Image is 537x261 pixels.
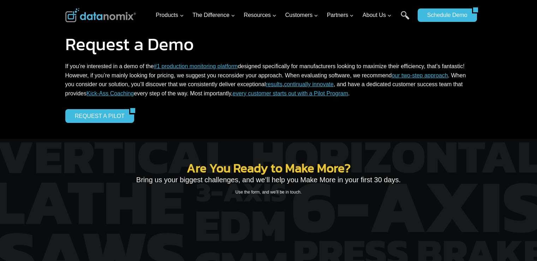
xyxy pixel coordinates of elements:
a: #1 production monitoring platform [154,63,238,69]
nav: Primary Navigation [153,4,414,27]
span: Resources [244,11,276,20]
span: About Us [363,11,392,20]
img: Datanomix [65,8,136,22]
a: our two-step approach [392,72,448,78]
h2: Are You Ready to Make More? [110,162,428,174]
span: Products [156,11,184,20]
a: Kick-Ass Coaching [86,90,134,96]
span: Partners [327,11,354,20]
p: Use the form, and we’ll be in touch. [110,189,428,196]
a: Schedule Demo [418,8,472,22]
span: Customers [285,11,318,20]
a: every customer starts out with a Pilot Program [233,90,348,96]
a: Search [401,11,410,27]
h1: Request a Demo [65,35,472,53]
a: results [266,81,282,87]
a: continually innovate [284,81,334,87]
iframe: Popup CTA [4,116,113,257]
p: If you’re interested in a demo of the designed specifically for manufacturers looking to maximize... [65,62,472,98]
span: The Difference [192,11,235,20]
p: Bring us your biggest challenges, and we’ll help you Make More in your first 30 days. [110,174,428,185]
a: REQUEST A PILOT [65,109,129,123]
